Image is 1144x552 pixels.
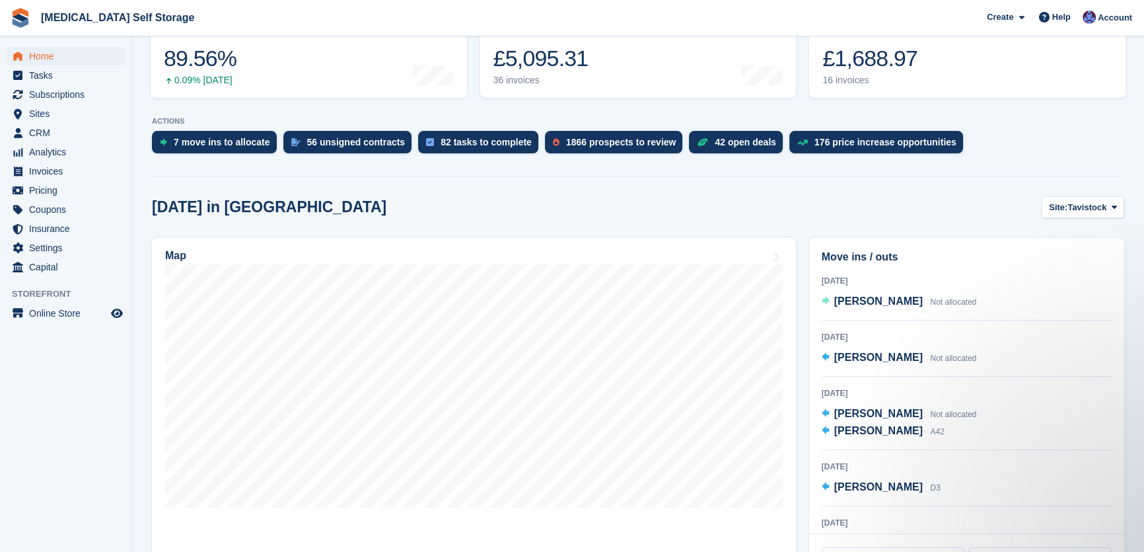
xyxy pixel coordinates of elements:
span: Site: [1049,201,1067,214]
a: menu [7,162,125,180]
span: D3 [930,483,940,493]
h2: [DATE] in [GEOGRAPHIC_DATA] [152,198,386,216]
span: A42 [930,427,944,436]
a: 1866 prospects to review [545,131,690,160]
h2: Map [165,250,186,262]
span: Subscriptions [29,85,108,104]
a: 176 price increase opportunities [789,131,970,160]
span: Not allocated [930,354,976,363]
div: 82 tasks to complete [441,137,532,147]
a: [PERSON_NAME] Not allocated [822,294,977,311]
p: ACTIONS [152,117,1124,126]
div: [DATE] [822,387,1112,399]
div: 1866 prospects to review [566,137,676,147]
span: [PERSON_NAME] [834,296,923,307]
div: 7 move ins to allocate [174,137,270,147]
span: [PERSON_NAME] [834,425,923,436]
span: CRM [29,124,108,142]
span: Storefront [12,288,131,301]
img: stora-icon-8386f47178a22dfd0bd8f6a31ec36ba5ce8667c1dd55bd0f319d3a0aa187defe.svg [11,8,30,28]
a: [PERSON_NAME] A42 [822,423,945,440]
div: [DATE] [822,331,1112,343]
a: menu [7,143,125,161]
a: menu [7,85,125,104]
div: 0.09% [DATE] [164,75,236,86]
span: Not allocated [930,297,976,307]
span: Invoices [29,162,108,180]
a: menu [7,258,125,276]
span: Capital [29,258,108,276]
a: menu [7,124,125,142]
span: Pricing [29,181,108,200]
button: Site: Tavistock [1042,196,1124,218]
a: 42 open deals [689,131,789,160]
div: £1,688.97 [822,45,917,72]
span: Account [1098,11,1132,24]
span: Tavistock [1067,201,1106,214]
div: £5,095.31 [493,45,592,72]
a: [PERSON_NAME] Not allocated [822,350,977,367]
h2: Move ins / outs [822,249,1112,265]
img: price_increase_opportunities-93ffe204e8149a01c8c9dc8f82e8f89637d9d84a8eef4429ea346261dce0b2c0.svg [797,139,808,145]
a: Occupancy 89.56% 0.09% [DATE] [151,14,467,98]
a: Month-to-date sales £5,095.31 36 invoices [480,14,797,98]
div: 176 price increase opportunities [814,137,956,147]
span: Tasks [29,66,108,85]
img: prospect-51fa495bee0391a8d652442698ab0144808aea92771e9ea1ae160a38d050c398.svg [553,138,559,146]
a: menu [7,239,125,257]
div: 36 invoices [493,75,592,86]
a: menu [7,304,125,323]
a: 56 unsigned contracts [283,131,419,160]
div: [DATE] [822,275,1112,287]
a: [PERSON_NAME] D3 [822,479,941,496]
span: Coupons [29,200,108,219]
a: menu [7,66,125,85]
span: Home [29,47,108,65]
a: 82 tasks to complete [418,131,545,160]
span: Settings [29,239,108,257]
span: Online Store [29,304,108,323]
a: menu [7,104,125,123]
img: contract_signature_icon-13c848040528278c33f63329250d36e43548de30e8caae1d1a13099fd9432cc5.svg [291,138,301,146]
div: [DATE] [822,461,1112,473]
img: deal-1b604bf984904fb50ccaf53a9ad4b4a5d6e5aea283cecdc64d6e3604feb123c2.svg [697,138,708,147]
img: Helen Walker [1083,11,1096,24]
span: Sites [29,104,108,123]
span: Create [987,11,1013,24]
div: 16 invoices [822,75,917,86]
span: [PERSON_NAME] [834,408,923,419]
div: 42 open deals [715,137,776,147]
a: menu [7,47,125,65]
a: 7 move ins to allocate [152,131,283,160]
div: 89.56% [164,45,236,72]
a: menu [7,200,125,219]
div: 56 unsigned contracts [307,137,406,147]
span: [PERSON_NAME] [834,481,923,493]
a: [PERSON_NAME] Not allocated [822,406,977,423]
img: task-75834270c22a3079a89374b754ae025e5fb1db73e45f91037f5363f120a921f8.svg [426,138,434,146]
div: [DATE] [822,517,1112,529]
span: Analytics [29,143,108,161]
img: move_ins_to_allocate_icon-fdf77a2bb77ea45bf5b3d319d69a93e2d87916cf1d5bf7949dd705db3b84f3ca.svg [160,138,167,146]
span: Help [1052,11,1071,24]
span: [PERSON_NAME] [834,352,923,363]
a: Preview store [109,305,125,321]
a: [MEDICAL_DATA] Self Storage [36,7,199,28]
a: menu [7,219,125,238]
span: Not allocated [930,410,976,419]
span: Insurance [29,219,108,238]
a: menu [7,181,125,200]
a: Awaiting payment £1,688.97 16 invoices [809,14,1126,98]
